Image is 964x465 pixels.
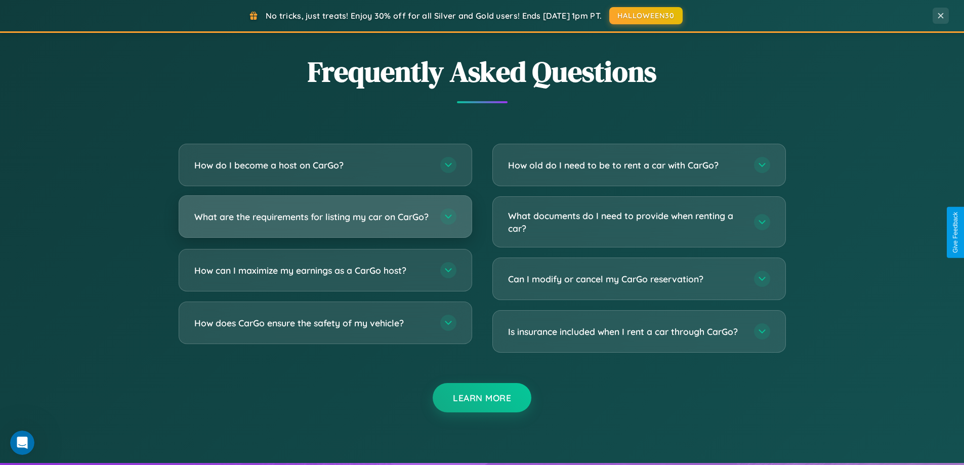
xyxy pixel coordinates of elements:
h3: What documents do I need to provide when renting a car? [508,209,744,234]
h3: How old do I need to be to rent a car with CarGo? [508,159,744,172]
h3: How can I maximize my earnings as a CarGo host? [194,264,430,277]
h3: How does CarGo ensure the safety of my vehicle? [194,317,430,329]
span: No tricks, just treats! Enjoy 30% off for all Silver and Gold users! Ends [DATE] 1pm PT. [266,11,602,21]
iframe: Intercom live chat [10,431,34,455]
button: Learn More [433,383,531,412]
h3: Is insurance included when I rent a car through CarGo? [508,325,744,338]
h2: Frequently Asked Questions [179,52,786,91]
button: HALLOWEEN30 [609,7,683,24]
h3: Can I modify or cancel my CarGo reservation? [508,273,744,285]
h3: What are the requirements for listing my car on CarGo? [194,210,430,223]
div: Give Feedback [952,212,959,253]
h3: How do I become a host on CarGo? [194,159,430,172]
